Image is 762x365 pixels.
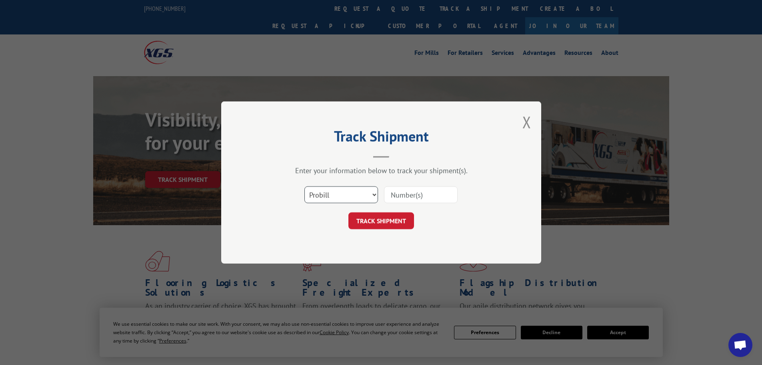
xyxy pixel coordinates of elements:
[261,166,501,175] div: Enter your information below to track your shipment(s).
[348,212,414,229] button: TRACK SHIPMENT
[261,131,501,146] h2: Track Shipment
[728,333,752,357] div: Open chat
[522,111,531,133] button: Close modal
[384,186,458,203] input: Number(s)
